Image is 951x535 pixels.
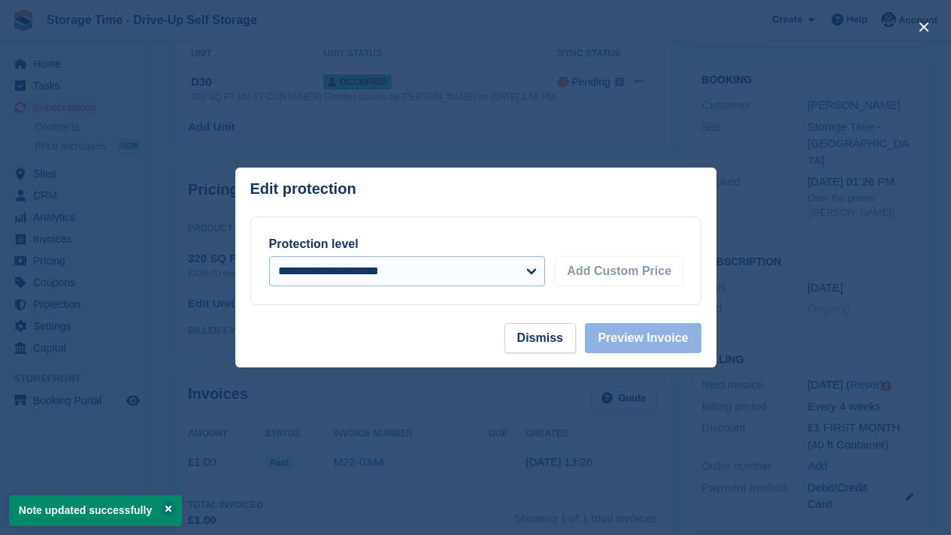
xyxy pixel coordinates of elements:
[554,256,684,286] button: Add Custom Price
[585,323,701,353] button: Preview Invoice
[250,180,356,198] p: Edit protection
[9,495,182,526] p: Note updated successfully
[269,237,359,250] label: Protection level
[912,15,936,39] button: close
[504,323,576,353] button: Dismiss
